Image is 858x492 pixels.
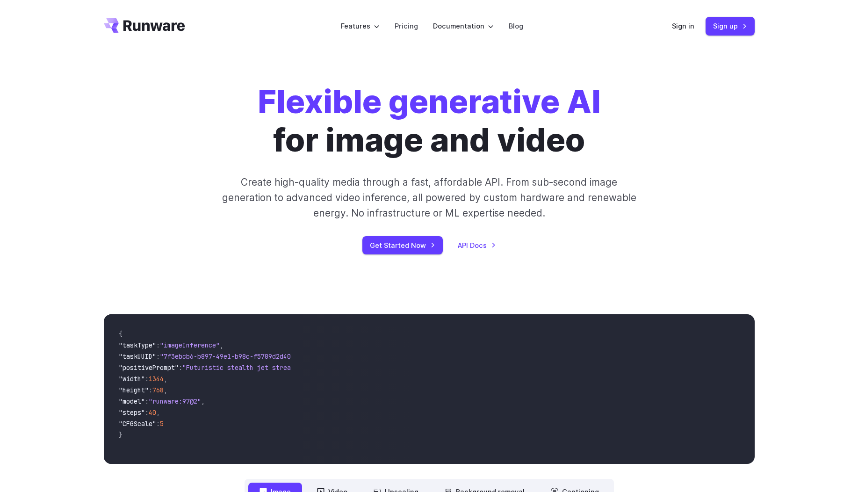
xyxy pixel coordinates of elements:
[156,408,160,417] span: ,
[149,386,152,394] span: :
[149,397,201,405] span: "runware:97@2"
[156,420,160,428] span: :
[258,82,601,121] strong: Flexible generative AI
[221,174,637,221] p: Create high-quality media through a fast, affordable API. From sub-second image generation to adv...
[119,352,156,361] span: "taskUUID"
[341,21,380,31] label: Features
[160,341,220,349] span: "imageInference"
[119,397,145,405] span: "model"
[119,420,156,428] span: "CFGScale"
[220,341,224,349] span: ,
[119,431,123,439] span: }
[362,236,443,254] a: Get Started Now
[149,375,164,383] span: 1344
[395,21,418,31] a: Pricing
[119,330,123,338] span: {
[164,375,167,383] span: ,
[156,341,160,349] span: :
[179,363,182,372] span: :
[149,408,156,417] span: 40
[119,386,149,394] span: "height"
[145,408,149,417] span: :
[104,18,185,33] a: Go to /
[152,386,164,394] span: 768
[145,397,149,405] span: :
[433,21,494,31] label: Documentation
[458,240,496,251] a: API Docs
[119,408,145,417] span: "steps"
[145,375,149,383] span: :
[509,21,523,31] a: Blog
[119,341,156,349] span: "taskType"
[182,363,523,372] span: "Futuristic stealth jet streaking through a neon-lit cityscape with glowing purple exhaust"
[156,352,160,361] span: :
[672,21,694,31] a: Sign in
[160,352,302,361] span: "7f3ebcb6-b897-49e1-b98c-f5789d2d40d7"
[201,397,205,405] span: ,
[706,17,755,35] a: Sign up
[160,420,164,428] span: 5
[164,386,167,394] span: ,
[119,375,145,383] span: "width"
[119,363,179,372] span: "positivePrompt"
[258,82,601,159] h1: for image and video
